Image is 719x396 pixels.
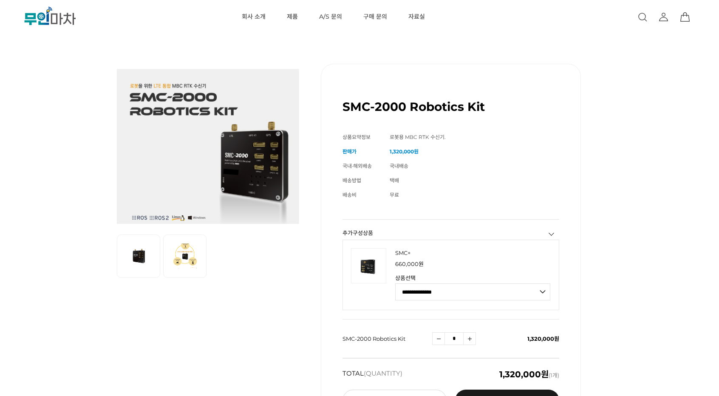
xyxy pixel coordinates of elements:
[351,248,386,283] img: 4cbe2109cccc46d4e4336cb8213cc47f.png
[395,249,550,257] p: 상품명
[343,163,372,169] span: 국내·해외배송
[432,332,445,345] a: 수량감소
[527,335,559,342] span: 1,320,000원
[343,230,559,236] h3: 추가구성상품
[390,148,419,155] strong: 1,320,000원
[343,99,485,114] h1: SMC-2000 Robotics Kit
[499,369,549,379] em: 1,320,000원
[117,64,300,224] img: SMC-2000 Robotics Kit
[395,261,550,267] p: 판매가
[390,192,399,198] span: 무료
[343,148,357,155] span: 판매가
[343,370,402,379] strong: TOTAL
[343,177,361,184] span: 배송방법
[390,177,399,184] span: 택배
[463,332,476,345] a: 수량증가
[364,369,402,377] span: (QUANTITY)
[343,192,357,198] span: 배송비
[499,370,559,379] span: (1개)
[390,134,446,140] span: 로봇용 MBC RTK 수신기.
[547,230,556,238] a: 추가구성상품 닫기
[343,134,371,140] span: 상품요약정보
[343,320,432,358] td: SMC-2000 Robotics Kit
[395,275,550,281] strong: 상품선택
[390,163,408,169] span: 국내배송
[395,260,424,267] span: 660,000원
